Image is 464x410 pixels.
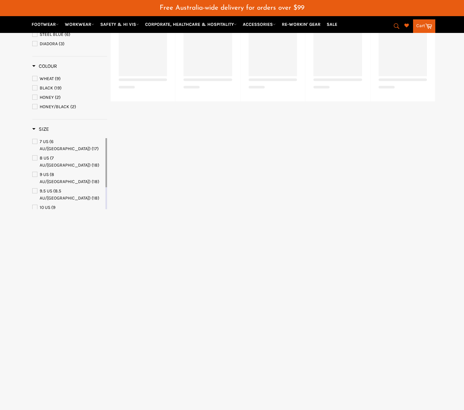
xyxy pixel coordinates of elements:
a: STEEL BLUE [32,31,107,38]
span: (3) [59,41,64,46]
span: (9) [55,76,61,81]
span: Free Australia-wide delivery for orders over $99 [160,5,304,11]
a: CORPORATE, HEALTHCARE & HOSPITALITY [143,19,239,30]
a: 8 US (7 AU/UK) [32,155,104,169]
span: 7 US (6 AU/[GEOGRAPHIC_DATA]) [40,139,91,151]
span: 8 US (7 AU/[GEOGRAPHIC_DATA]) [40,155,91,168]
a: RE-WORKIN' GEAR [279,19,323,30]
a: HONEY/BLACK [32,103,107,110]
span: (18) [92,162,99,168]
a: ACCESSORIES [240,19,278,30]
a: HONEY [32,94,107,101]
a: 10 US (9 AU/UK) [32,204,104,218]
a: SAFETY & HI VIS [98,19,142,30]
span: (18) [92,179,99,184]
h3: Size [32,126,49,132]
span: (19) [54,85,62,91]
span: (18) [92,195,99,201]
span: DIADORA [40,41,58,46]
span: 9.5 US (8.5 AU/[GEOGRAPHIC_DATA]) [40,188,91,201]
span: (2) [55,95,61,100]
h3: Colour [32,63,57,69]
span: 10 US (9 AU/[GEOGRAPHIC_DATA]) [40,205,91,217]
span: HONEY/BLACK [40,104,69,109]
a: 9 US (8 AU/UK) [32,171,104,185]
a: 9.5 US (8.5 AU/UK) [32,188,104,202]
span: (2) [70,104,76,109]
a: WORKWEAR [62,19,97,30]
span: WHEAT [40,76,54,81]
a: 7 US (6 AU/UK) [32,138,104,152]
span: (6) [64,32,70,37]
a: FOOTWEAR [29,19,61,30]
span: STEEL BLUE [40,32,64,37]
span: 9 US (8 AU/[GEOGRAPHIC_DATA]) [40,172,91,184]
a: DIADORA [32,40,107,47]
a: WHEAT [32,75,107,82]
span: BLACK [40,85,53,91]
a: Cart [413,19,435,33]
span: HONEY [40,95,54,100]
a: BLACK [32,85,107,92]
span: (17) [92,146,99,151]
a: SALE [324,19,340,30]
